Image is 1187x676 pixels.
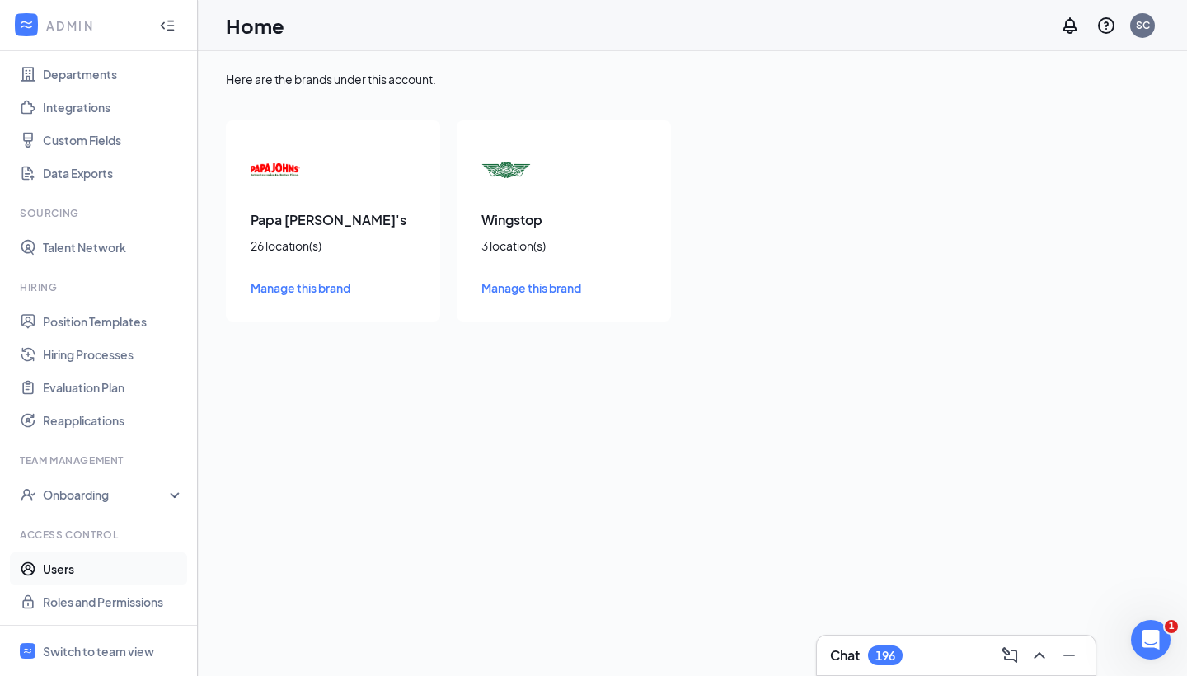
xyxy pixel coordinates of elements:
[481,145,531,195] img: Wingstop logo
[251,211,415,229] h3: Papa [PERSON_NAME]'s
[43,585,184,618] a: Roles and Permissions
[1056,642,1082,669] button: Minimize
[1026,642,1053,669] button: ChevronUp
[481,279,646,297] a: Manage this brand
[226,71,1159,87] div: Here are the brands under this account.
[20,206,181,220] div: Sourcing
[997,642,1023,669] button: ComposeMessage
[43,305,184,338] a: Position Templates
[43,124,184,157] a: Custom Fields
[20,486,36,503] svg: UserCheck
[1060,16,1080,35] svg: Notifications
[481,237,646,254] div: 3 location(s)
[1096,16,1116,35] svg: QuestionInfo
[43,404,184,437] a: Reapplications
[1000,645,1020,665] svg: ComposeMessage
[226,12,284,40] h1: Home
[43,371,184,404] a: Evaluation Plan
[20,280,181,294] div: Hiring
[1030,645,1049,665] svg: ChevronUp
[43,486,170,503] div: Onboarding
[481,211,646,229] h3: Wingstop
[251,237,415,254] div: 26 location(s)
[251,145,300,195] img: Papa John's logo
[1136,18,1150,32] div: SC
[43,552,184,585] a: Users
[1165,620,1178,633] span: 1
[875,649,895,663] div: 196
[1059,645,1079,665] svg: Minimize
[159,17,176,34] svg: Collapse
[43,231,184,264] a: Talent Network
[481,280,581,295] span: Manage this brand
[43,58,184,91] a: Departments
[830,646,860,664] h3: Chat
[1131,620,1171,660] iframe: Intercom live chat
[43,338,184,371] a: Hiring Processes
[22,645,33,656] svg: WorkstreamLogo
[18,16,35,33] svg: WorkstreamLogo
[43,643,154,660] div: Switch to team view
[20,453,181,467] div: Team Management
[43,91,184,124] a: Integrations
[46,17,144,34] div: ADMIN
[20,528,181,542] div: Access control
[251,280,350,295] span: Manage this brand
[43,157,184,190] a: Data Exports
[251,279,415,297] a: Manage this brand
